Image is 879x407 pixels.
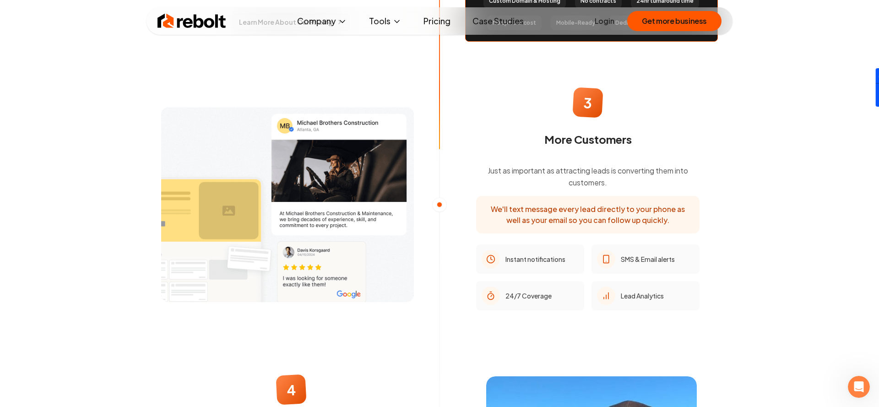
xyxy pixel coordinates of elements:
span: 3 [583,94,592,111]
span: 24/7 Coverage [505,291,552,300]
span: SMS & Email alerts [621,255,675,264]
button: Tools [362,12,409,30]
span: Instant notifications [505,255,565,264]
a: Login [595,16,614,27]
span: Lead Analytics [621,291,664,300]
iframe: Intercom live chat [848,376,870,398]
a: Pricing [416,12,458,30]
a: Case Studies [465,12,531,30]
img: how it works 4 [161,78,414,331]
button: Company [290,12,354,30]
p: Just as important as attracting leads is converting them into customers. [476,165,700,189]
button: Get more business [627,11,722,31]
h3: More Customers [465,132,711,147]
img: Rebolt Logo [157,12,226,30]
span: 4 [286,381,296,398]
p: We'll text message every lead directly to your phone as well as your email so you can follow up q... [484,204,692,226]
